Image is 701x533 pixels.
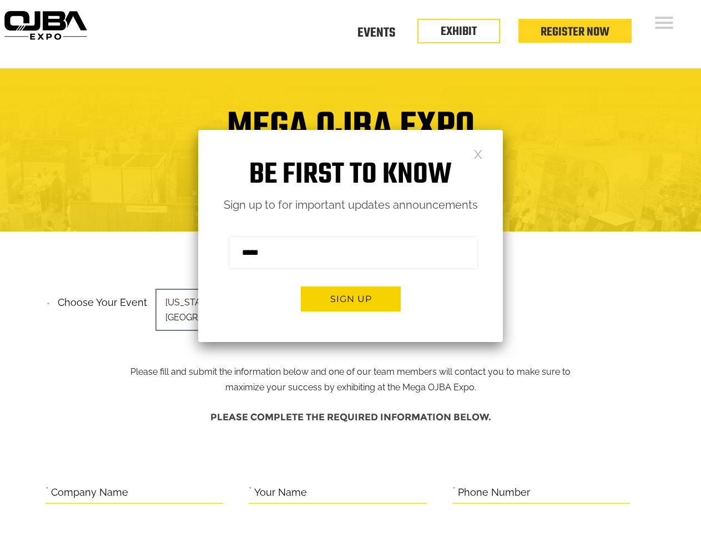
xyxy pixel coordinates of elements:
h4: Please complete the required information below. [46,406,656,428]
span: [US_STATE][GEOGRAPHIC_DATA] [155,289,311,331]
a: EXHIBIT [441,22,477,41]
h1: Mega OJBA Expo [8,112,693,157]
a: Register Now [541,23,609,42]
p: Sign up to for important updates announcements [198,195,503,215]
label: Choose your event [51,287,147,311]
label: Your Name [254,484,307,501]
label: Company Name [51,484,128,501]
label: Phone Number [458,484,530,501]
h1: Be first to know [198,158,503,193]
button: Sign up [301,286,401,311]
h4: Trade Show Exhibit Space Application [8,167,693,187]
a: Close [473,149,483,158]
p: Please fill and submit the information below and one of our team members will contact you to make... [122,293,579,395]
